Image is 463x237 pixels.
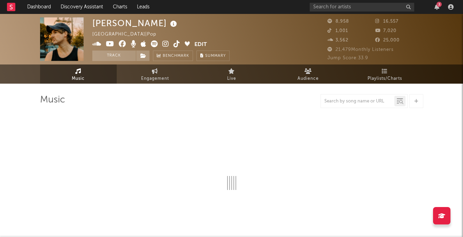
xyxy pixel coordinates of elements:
a: Playlists/Charts [347,64,423,84]
button: 3 [434,4,439,10]
button: Track [92,51,136,61]
span: Music [72,75,85,83]
div: 3 [437,2,442,7]
span: 1,001 [327,29,348,33]
span: Audience [298,75,319,83]
span: Engagement [141,75,169,83]
span: 8,958 [327,19,349,24]
a: Engagement [117,64,193,84]
div: [PERSON_NAME] [92,17,179,29]
button: Summary [196,51,230,61]
input: Search by song name or URL [321,99,394,104]
div: [GEOGRAPHIC_DATA] | Pop [92,30,164,39]
span: Benchmark [163,52,189,60]
input: Search for artists [310,3,414,12]
span: Summary [205,54,226,58]
button: Edit [194,40,207,49]
span: 25,000 [375,38,400,43]
span: 3,562 [327,38,348,43]
span: Playlists/Charts [368,75,402,83]
a: Audience [270,64,347,84]
span: Jump Score: 33.9 [327,56,368,60]
a: Benchmark [153,51,193,61]
a: Live [193,64,270,84]
span: 21,479 Monthly Listeners [327,47,394,52]
span: Live [227,75,236,83]
a: Music [40,64,117,84]
span: 16,557 [375,19,399,24]
span: 7,020 [375,29,396,33]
